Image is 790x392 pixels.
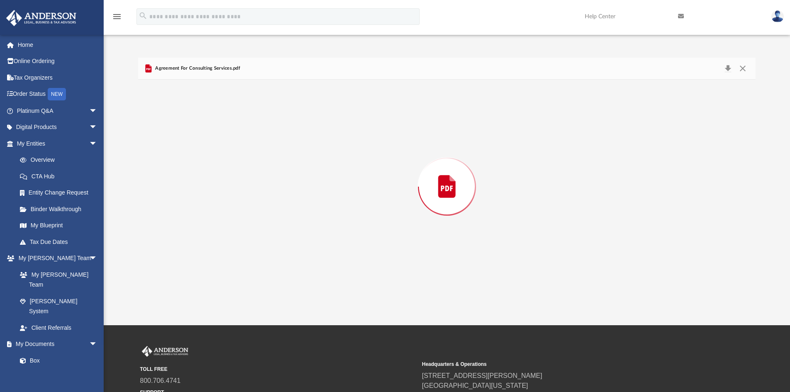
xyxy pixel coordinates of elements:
span: arrow_drop_down [89,135,106,152]
a: Order StatusNEW [6,86,110,103]
a: CTA Hub [12,168,110,185]
a: My [PERSON_NAME] Team [12,266,102,293]
a: Client Referrals [12,319,106,336]
a: My Documentsarrow_drop_down [6,336,106,353]
span: arrow_drop_down [89,119,106,136]
a: Entity Change Request [12,185,110,201]
a: My [PERSON_NAME] Teamarrow_drop_down [6,250,106,267]
span: arrow_drop_down [89,336,106,353]
a: Overview [12,152,110,168]
a: Digital Productsarrow_drop_down [6,119,110,136]
a: Platinum Q&Aarrow_drop_down [6,102,110,119]
span: Agreement For Consulting Services.pdf [153,65,240,72]
a: Online Ordering [6,53,110,70]
small: Headquarters & Operations [422,360,698,368]
small: TOLL FREE [140,365,416,373]
i: search [139,11,148,20]
a: [PERSON_NAME] System [12,293,106,319]
a: [GEOGRAPHIC_DATA][US_STATE] [422,382,528,389]
span: arrow_drop_down [89,250,106,267]
img: User Pic [771,10,784,22]
i: menu [112,12,122,22]
a: Home [6,37,110,53]
a: Tax Due Dates [12,234,110,250]
a: My Entitiesarrow_drop_down [6,135,110,152]
a: menu [112,16,122,22]
img: Anderson Advisors Platinum Portal [4,10,79,26]
img: Anderson Advisors Platinum Portal [140,346,190,357]
div: Preview [138,58,756,294]
a: Binder Walkthrough [12,201,110,217]
a: Box [12,352,102,369]
a: 800.706.4741 [140,377,181,384]
span: arrow_drop_down [89,102,106,119]
button: Close [735,63,750,74]
a: [STREET_ADDRESS][PERSON_NAME] [422,372,542,379]
div: NEW [48,88,66,100]
a: My Blueprint [12,217,106,234]
button: Download [720,63,735,74]
a: Tax Organizers [6,69,110,86]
